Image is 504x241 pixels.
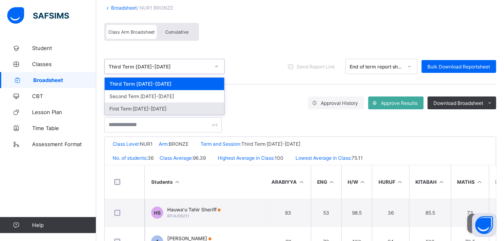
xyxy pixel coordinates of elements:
[154,210,161,216] span: HS
[372,198,409,227] td: 36
[32,141,96,147] span: Assessment Format
[140,141,153,147] span: NUR1
[169,141,188,147] span: BRONZE
[113,155,148,161] span: No. of students:
[32,109,96,115] span: Lesson Plan
[193,155,206,161] span: 96.39
[341,165,372,198] th: H/W
[148,155,154,161] span: 36
[359,179,366,185] i: Sort in Ascending Order
[32,61,96,67] span: Classes
[160,155,193,161] span: Class Average:
[200,141,241,147] span: Term and Session:
[113,141,140,147] span: Class Level:
[372,165,409,198] th: HURUF
[328,179,335,185] i: Sort in Ascending Order
[159,141,169,147] span: Arm:
[451,165,489,198] th: MATHS
[167,207,221,213] span: Hauwa'u Tahir Sheriff
[297,64,335,70] span: Send Report Link
[396,179,403,185] i: Sort in Ascending Order
[105,90,224,102] div: Second Term [DATE]-[DATE]
[409,198,451,227] td: 85.5
[108,29,155,35] span: Class Arm Broadsheet
[265,198,311,227] td: 83
[275,155,283,161] span: 100
[381,100,417,106] span: Approve Results
[296,155,352,161] span: Lowest Average in Class:
[145,165,265,198] th: Students
[265,165,311,198] th: ARABIYYA
[218,155,275,161] span: Highest Average in Class:
[433,100,483,106] span: Download Broadsheet
[7,7,69,24] img: safsims
[33,77,96,83] span: Broadsheet
[409,165,451,198] th: KITABAH
[165,29,188,35] span: Cumulative
[32,93,96,99] span: CBT
[32,222,96,228] span: Help
[174,179,181,185] i: Sort Ascending
[341,198,372,227] td: 98.5
[476,179,483,185] i: Sort in Ascending Order
[350,64,403,70] div: End of term report sheet
[427,64,490,70] span: Bulk Download Reportsheet
[472,213,496,237] button: Open asap
[32,125,96,131] span: Time Table
[311,165,341,198] th: ENG
[321,100,358,106] span: Approval History
[298,179,305,185] i: Sort in Ascending Order
[167,213,189,218] span: BFIA/06211
[241,141,300,147] span: Third Term [DATE]-[DATE]
[311,198,341,227] td: 53
[438,179,445,185] i: Sort in Ascending Order
[451,198,489,227] td: 73
[137,5,173,11] span: / NUR1 BRONZE
[105,102,224,115] div: First Term [DATE]-[DATE]
[352,155,363,161] span: 75.11
[111,5,137,11] a: Broadsheet
[105,78,224,90] div: Third Term [DATE]-[DATE]
[32,45,96,51] span: Student
[109,64,210,70] div: Third Term [DATE]-[DATE]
